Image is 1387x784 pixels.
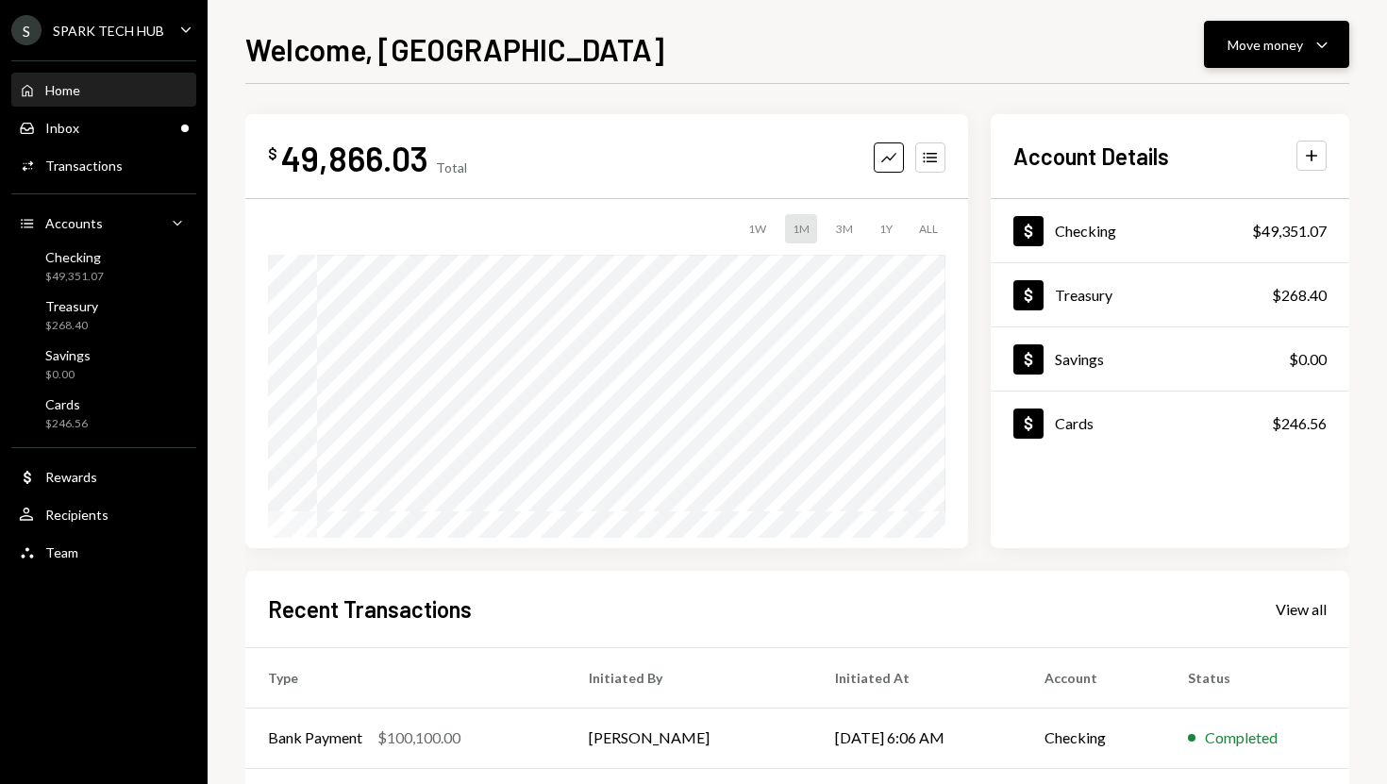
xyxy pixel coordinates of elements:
[11,148,196,182] a: Transactions
[741,214,774,243] div: 1W
[45,416,88,432] div: $246.56
[1228,35,1303,55] div: Move money
[11,497,196,531] a: Recipients
[281,137,428,179] div: 49,866.03
[1272,284,1327,307] div: $268.40
[566,647,812,708] th: Initiated By
[1276,600,1327,619] div: View all
[11,342,196,387] a: Savings$0.00
[1022,708,1166,768] td: Checking
[45,158,123,174] div: Transactions
[1205,726,1278,749] div: Completed
[11,73,196,107] a: Home
[45,347,91,363] div: Savings
[268,593,472,625] h2: Recent Transactions
[45,249,104,265] div: Checking
[911,214,945,243] div: ALL
[45,269,104,285] div: $49,351.07
[812,647,1022,708] th: Initiated At
[828,214,861,243] div: 3M
[1055,286,1112,304] div: Treasury
[1204,21,1349,68] button: Move money
[245,647,566,708] th: Type
[991,392,1349,455] a: Cards$246.56
[11,535,196,569] a: Team
[11,206,196,240] a: Accounts
[11,391,196,436] a: Cards$246.56
[785,214,817,243] div: 1M
[1055,414,1094,432] div: Cards
[11,243,196,289] a: Checking$49,351.07
[245,30,664,68] h1: Welcome, [GEOGRAPHIC_DATA]
[1165,647,1349,708] th: Status
[11,110,196,144] a: Inbox
[53,23,164,39] div: SPARK TECH HUB
[812,708,1022,768] td: [DATE] 6:06 AM
[45,215,103,231] div: Accounts
[45,396,88,412] div: Cards
[1055,222,1116,240] div: Checking
[1022,647,1166,708] th: Account
[1272,412,1327,435] div: $246.56
[11,15,42,45] div: S
[1055,350,1104,368] div: Savings
[45,318,98,334] div: $268.40
[268,726,362,749] div: Bank Payment
[11,292,196,338] a: Treasury$268.40
[45,469,97,485] div: Rewards
[45,82,80,98] div: Home
[11,459,196,493] a: Rewards
[1289,348,1327,371] div: $0.00
[991,199,1349,262] a: Checking$49,351.07
[566,708,812,768] td: [PERSON_NAME]
[45,544,78,560] div: Team
[45,298,98,314] div: Treasury
[268,144,277,163] div: $
[436,159,467,175] div: Total
[45,367,91,383] div: $0.00
[1276,598,1327,619] a: View all
[45,120,79,136] div: Inbox
[1013,141,1169,172] h2: Account Details
[991,263,1349,326] a: Treasury$268.40
[377,726,460,749] div: $100,100.00
[1252,220,1327,242] div: $49,351.07
[991,327,1349,391] a: Savings$0.00
[872,214,900,243] div: 1Y
[45,507,109,523] div: Recipients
